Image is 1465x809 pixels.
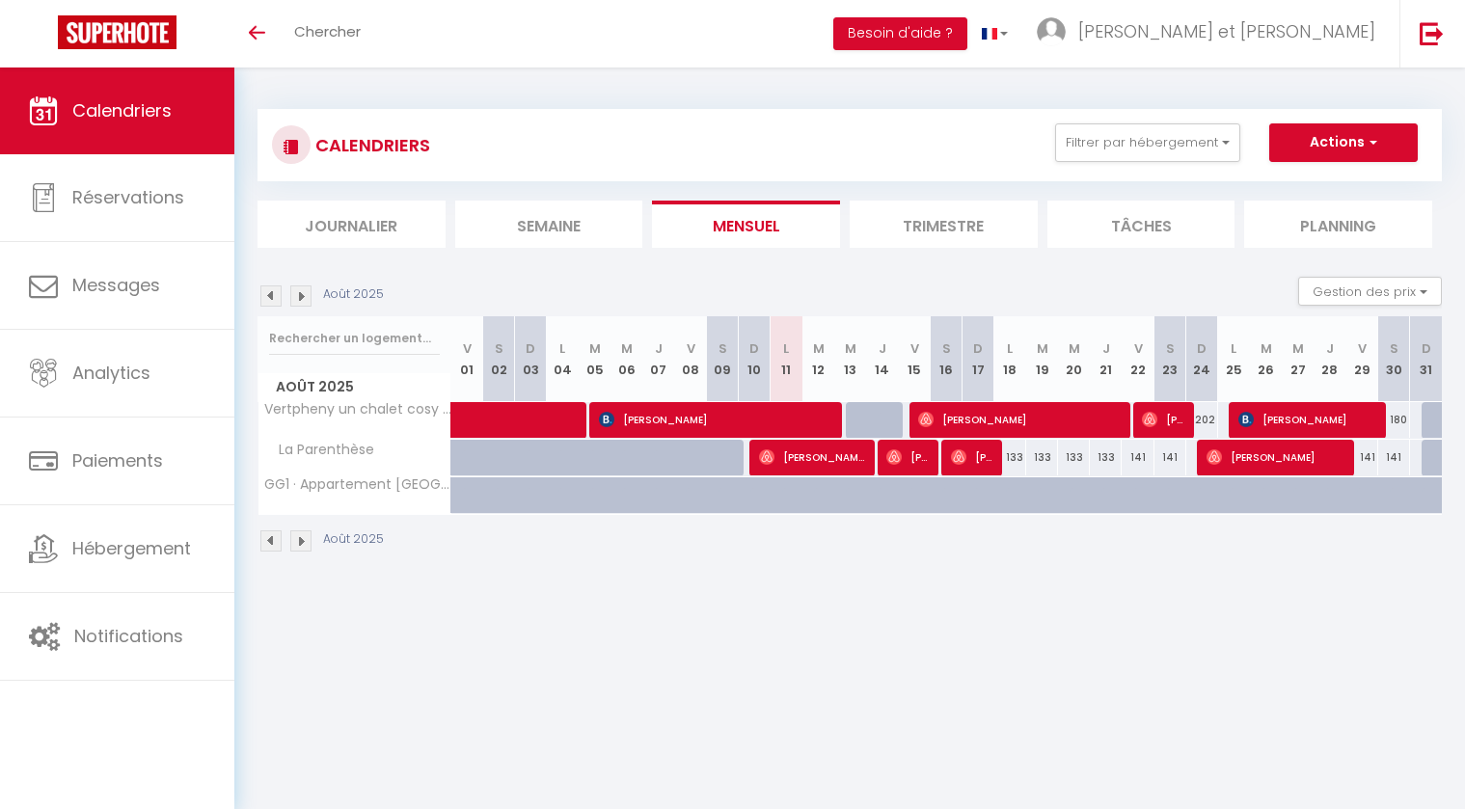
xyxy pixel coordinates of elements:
[994,440,1026,475] div: 133
[258,201,446,248] li: Journalier
[1410,316,1442,402] th: 31
[1122,316,1153,402] th: 22
[879,339,886,358] abbr: J
[1134,339,1143,358] abbr: V
[72,536,191,560] span: Hébergement
[261,440,379,461] span: La Parenthèse
[1142,401,1184,438] span: [PERSON_NAME]
[1244,201,1432,248] li: Planning
[72,273,160,297] span: Messages
[1026,316,1058,402] th: 19
[833,17,967,50] button: Besoin d'aide ?
[687,339,695,358] abbr: V
[1102,339,1110,358] abbr: J
[294,21,361,41] span: Chercher
[1326,339,1334,358] abbr: J
[455,201,643,248] li: Semaine
[526,339,535,358] abbr: D
[845,339,856,358] abbr: M
[579,316,610,402] th: 05
[58,15,176,49] img: Super Booking
[942,339,951,358] abbr: S
[642,316,674,402] th: 07
[749,339,759,358] abbr: D
[1047,201,1235,248] li: Tâches
[483,316,515,402] th: 02
[1378,316,1410,402] th: 30
[707,316,739,402] th: 09
[1055,123,1240,162] button: Filtrer par hébergement
[323,285,384,304] p: Août 2025
[1282,316,1314,402] th: 27
[1250,316,1282,402] th: 26
[269,321,440,356] input: Rechercher un logement...
[74,624,183,648] span: Notifications
[951,439,993,475] span: [PERSON_NAME]
[1390,339,1398,358] abbr: S
[866,316,898,402] th: 14
[1422,339,1431,358] abbr: D
[1292,339,1304,358] abbr: M
[1037,17,1066,46] img: ...
[1069,339,1080,358] abbr: M
[589,339,601,358] abbr: M
[1298,277,1442,306] button: Gestion des prix
[1026,440,1058,475] div: 133
[515,316,547,402] th: 03
[655,339,663,358] abbr: J
[739,316,771,402] th: 10
[311,123,430,167] h3: CALENDRIERS
[834,316,866,402] th: 13
[973,339,983,358] abbr: D
[1166,339,1175,358] abbr: S
[1261,339,1272,358] abbr: M
[1358,339,1367,358] abbr: V
[72,185,184,209] span: Réservations
[1186,402,1218,438] div: 202
[72,448,163,472] span: Paiements
[621,339,633,358] abbr: M
[963,316,994,402] th: 17
[1420,21,1444,45] img: logout
[652,201,840,248] li: Mensuel
[1207,439,1344,475] span: [PERSON_NAME]
[72,361,150,385] span: Analytics
[1378,402,1410,438] div: 180
[1154,316,1186,402] th: 23
[850,201,1038,248] li: Trimestre
[323,530,384,549] p: Août 2025
[495,339,503,358] abbr: S
[1037,339,1048,358] abbr: M
[719,339,727,358] abbr: S
[918,401,1120,438] span: [PERSON_NAME]
[1197,339,1207,358] abbr: D
[1218,316,1250,402] th: 25
[674,316,706,402] th: 08
[547,316,579,402] th: 04
[599,401,832,438] span: [PERSON_NAME]
[802,316,834,402] th: 12
[898,316,930,402] th: 15
[910,339,919,358] abbr: V
[1378,440,1410,475] div: 141
[610,316,642,402] th: 06
[1231,339,1236,358] abbr: L
[451,316,483,402] th: 01
[931,316,963,402] th: 16
[1090,440,1122,475] div: 133
[261,477,454,492] span: GG1 · Appartement [GEOGRAPHIC_DATA]-ville
[559,339,565,358] abbr: L
[1154,440,1186,475] div: 141
[994,316,1026,402] th: 18
[258,373,450,401] span: Août 2025
[72,98,172,122] span: Calendriers
[1007,339,1013,358] abbr: L
[783,339,789,358] abbr: L
[886,439,929,475] span: [PERSON_NAME]
[1269,123,1418,162] button: Actions
[1090,316,1122,402] th: 21
[813,339,825,358] abbr: M
[1186,316,1218,402] th: 24
[1345,440,1377,475] div: 141
[759,439,865,475] span: [PERSON_NAME]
